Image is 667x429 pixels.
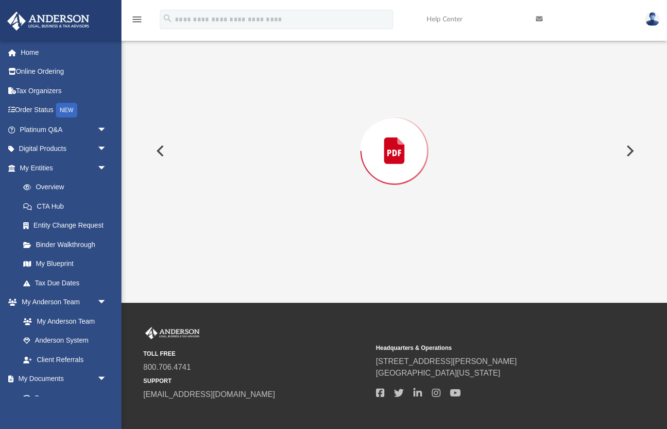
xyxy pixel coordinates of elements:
i: menu [131,14,143,25]
a: Anderson System [14,331,117,350]
a: Entity Change Request [14,216,121,235]
a: 800.706.4741 [143,363,191,371]
small: Headquarters & Operations [376,344,602,352]
a: My Documentsarrow_drop_down [7,369,117,389]
small: SUPPORT [143,377,369,385]
a: My Entitiesarrow_drop_down [7,158,121,178]
i: search [162,13,173,24]
a: My Anderson Team [14,312,112,331]
a: Order StatusNEW [7,100,121,120]
a: Binder Walkthrough [14,235,121,254]
a: Home [7,43,121,62]
img: Anderson Advisors Platinum Portal [4,12,92,31]
a: menu [131,18,143,25]
a: [GEOGRAPHIC_DATA][US_STATE] [376,369,500,377]
a: [EMAIL_ADDRESS][DOMAIN_NAME] [143,390,275,398]
a: Box [14,388,112,408]
span: arrow_drop_down [97,139,117,159]
img: Anderson Advisors Platinum Portal [143,327,202,340]
a: My Anderson Teamarrow_drop_down [7,293,117,312]
span: arrow_drop_down [97,293,117,313]
a: Digital Productsarrow_drop_down [7,139,121,159]
div: NEW [56,103,77,117]
small: TOLL FREE [143,349,369,358]
a: Platinum Q&Aarrow_drop_down [7,120,121,139]
img: User Pic [645,12,660,26]
button: Previous File [149,137,170,165]
a: Overview [14,178,121,197]
span: arrow_drop_down [97,158,117,178]
a: My Blueprint [14,254,117,274]
a: [STREET_ADDRESS][PERSON_NAME] [376,357,517,365]
a: Online Ordering [7,62,121,82]
button: Next File [618,137,640,165]
a: Tax Organizers [7,81,121,100]
span: arrow_drop_down [97,369,117,389]
a: CTA Hub [14,197,121,216]
a: Client Referrals [14,350,117,369]
span: arrow_drop_down [97,120,117,140]
a: Tax Due Dates [14,273,121,293]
